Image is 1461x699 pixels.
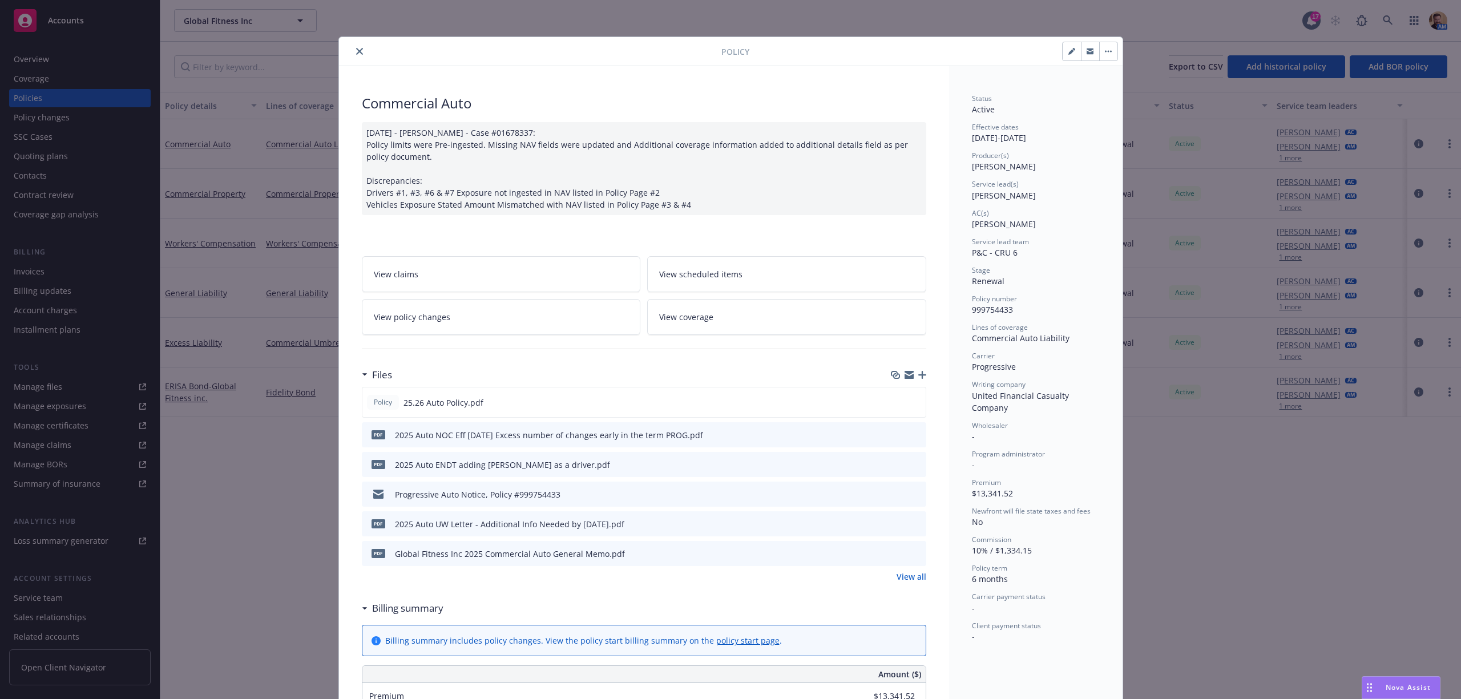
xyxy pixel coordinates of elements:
span: Policy [721,46,749,58]
span: [PERSON_NAME] [972,219,1036,229]
span: Commercial Auto Liability [972,333,1069,344]
button: download file [893,397,902,409]
div: Drag to move [1362,677,1377,698]
a: View policy changes [362,299,641,335]
div: 2025 Auto ENDT adding [PERSON_NAME] as a driver.pdf [395,459,610,471]
span: View claims [374,268,418,280]
span: 6 months [972,573,1008,584]
span: Active [972,104,995,115]
span: - [972,459,975,470]
span: Effective dates [972,122,1019,132]
button: download file [893,518,902,530]
button: preview file [911,429,922,441]
span: - [972,431,975,442]
span: pdf [372,460,385,468]
span: View policy changes [374,311,450,323]
span: Status [972,94,992,103]
span: 999754433 [972,304,1013,315]
span: - [972,631,975,642]
span: Renewal [972,276,1004,286]
button: download file [893,459,902,471]
h3: Files [372,367,392,382]
button: download file [893,488,902,500]
span: Newfront will file state taxes and fees [972,506,1091,516]
span: No [972,516,983,527]
div: Commercial Auto [362,94,926,113]
a: View claims [362,256,641,292]
span: Lines of coverage [972,322,1028,332]
span: United Financial Casualty Company [972,390,1071,413]
span: Wholesaler [972,421,1008,430]
button: Nova Assist [1362,676,1440,699]
button: download file [893,548,902,560]
div: [DATE] - [PERSON_NAME] - Case #01678337: Policy limits were Pre-ingested. Missing NAV fields were... [362,122,926,215]
span: [PERSON_NAME] [972,190,1036,201]
div: [DATE] - [DATE] [972,122,1100,144]
button: download file [893,429,902,441]
div: Billing summary [362,601,443,616]
button: preview file [911,518,922,530]
span: Carrier payment status [972,592,1046,601]
h3: Billing summary [372,601,443,616]
span: 25.26 Auto Policy.pdf [403,397,483,409]
button: preview file [911,459,922,471]
span: Client payment status [972,621,1041,631]
span: Policy number [972,294,1017,304]
span: Service lead(s) [972,179,1019,189]
a: View all [897,571,926,583]
span: View scheduled items [659,268,742,280]
span: $13,341.52 [972,488,1013,499]
a: View coverage [647,299,926,335]
span: Amount ($) [878,668,921,680]
span: View coverage [659,311,713,323]
div: Progressive Auto Notice, Policy #999754433 [395,488,560,500]
span: Policy term [972,563,1007,573]
span: Producer(s) [972,151,1009,160]
div: Billing summary includes policy changes. View the policy start billing summary on the . [385,635,782,647]
button: preview file [911,488,922,500]
span: pdf [372,519,385,528]
span: Service lead team [972,237,1029,247]
button: close [353,45,366,58]
span: AC(s) [972,208,989,218]
div: Global Fitness Inc 2025 Commercial Auto General Memo.pdf [395,548,625,560]
span: Stage [972,265,990,275]
span: - [972,603,975,613]
span: Carrier [972,351,995,361]
a: View scheduled items [647,256,926,292]
div: 2025 Auto UW Letter - Additional Info Needed by [DATE].pdf [395,518,624,530]
span: Policy [372,397,394,407]
span: Commission [972,535,1011,544]
span: Program administrator [972,449,1045,459]
span: 10% / $1,334.15 [972,545,1032,556]
button: preview file [911,548,922,560]
span: pdf [372,549,385,557]
button: preview file [911,397,921,409]
div: 2025 Auto NOC Eff [DATE] Excess number of changes early in the term PROG.pdf [395,429,703,441]
div: Files [362,367,392,382]
span: P&C - CRU 6 [972,247,1018,258]
span: Nova Assist [1386,682,1431,692]
span: Writing company [972,379,1026,389]
span: Premium [972,478,1001,487]
a: policy start page [716,635,780,646]
span: pdf [372,430,385,439]
span: Progressive [972,361,1016,372]
span: [PERSON_NAME] [972,161,1036,172]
